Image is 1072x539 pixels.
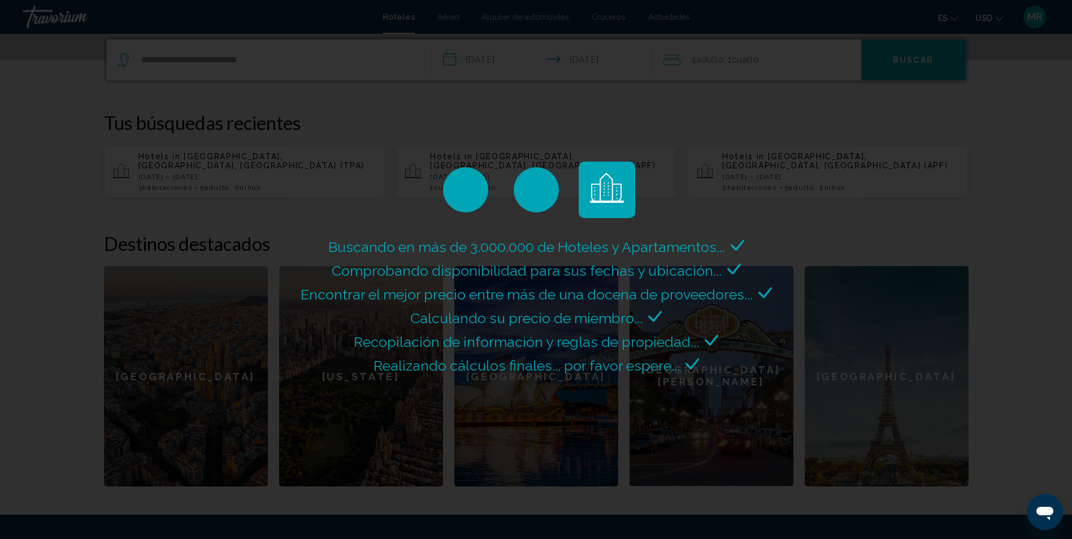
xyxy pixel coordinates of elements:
[410,310,643,327] span: Calculando su precio de miembro...
[332,262,722,279] span: Comprobando disponibilidad para sus fechas y ubicación...
[328,238,725,255] span: Buscando en más de 3.000.000 de Hoteles y Apartamentos...
[354,333,699,350] span: Recopilación de información y reglas de propiedad...
[374,357,680,374] span: Realizando cálculos finales... por favor espere...
[1027,494,1063,530] iframe: Button to launch messaging window
[301,286,753,303] span: Encontrar el mejor precio entre más de una docena de proveedores...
